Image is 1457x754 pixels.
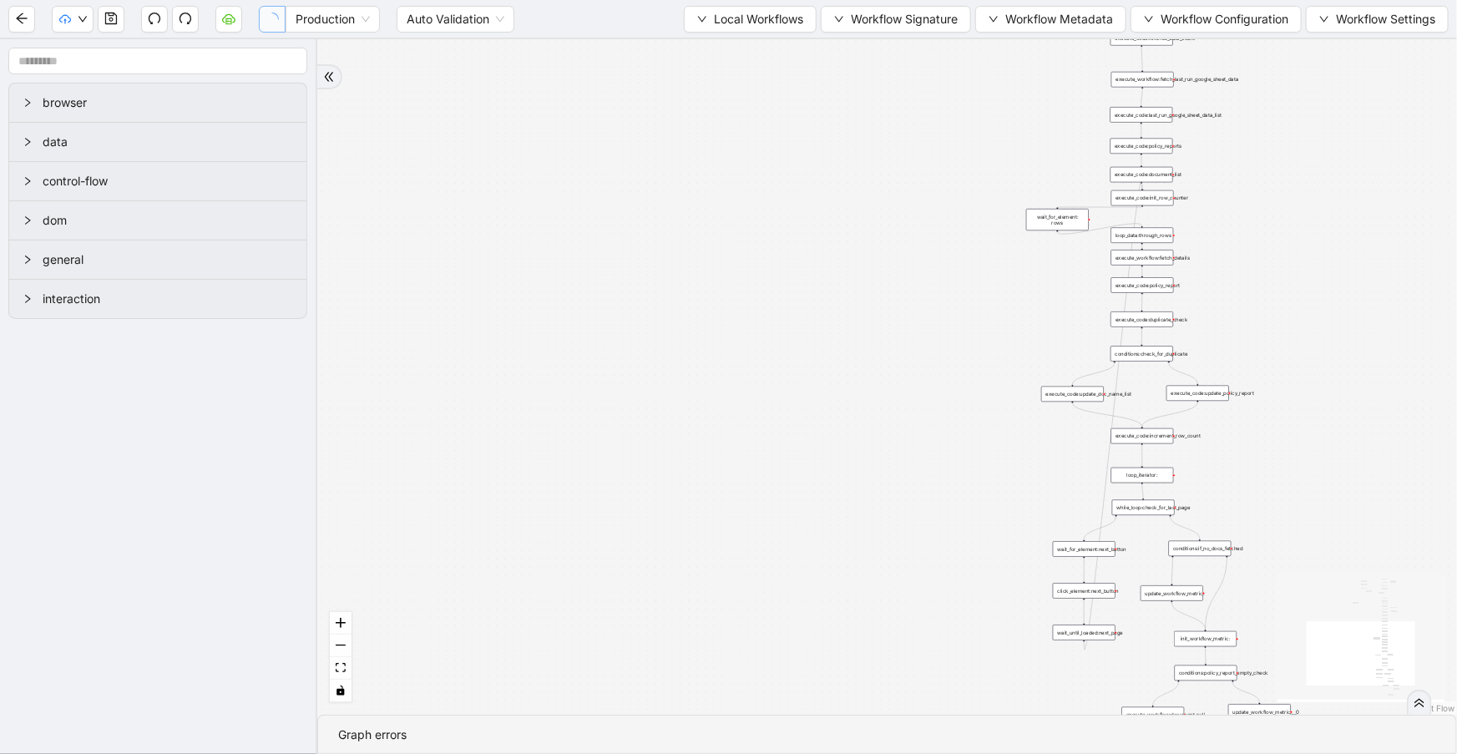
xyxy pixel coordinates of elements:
div: execute_code:policy_reports [1110,139,1173,154]
g: Edge from conditions:if_no_docs_fetched to update_workflow_metric: [1172,558,1173,584]
div: conditions:check_for_duplicate [1110,346,1173,362]
div: interaction [9,280,306,318]
span: right [23,255,33,265]
g: Edge from wait_for_element: rows to loop_data:through_rows [1058,224,1142,235]
g: Edge from conditions:check_for_duplicate to execute_code:update_policy_report [1169,363,1197,384]
div: conditions:policy_report_empty_check [1175,665,1237,681]
div: loop_data:through_rows [1111,228,1174,244]
div: wait_for_element:next_button [1053,541,1116,557]
button: downLocal Workflows [684,6,817,33]
span: down [989,14,999,24]
g: Edge from loop_iterator: to while_loop:check_for_last_page [1142,484,1143,498]
div: execute_workflow:fetch_details [1111,250,1174,266]
div: execute_code:increment_row_count [1111,428,1174,444]
div: update_workflow_metric:__0 [1228,704,1291,720]
div: general [9,240,306,279]
span: general [43,250,293,269]
button: redo [172,6,199,33]
div: wait_until_loaded:next_page [1053,625,1116,640]
g: Edge from conditions:policy_report_empty_check to update_workflow_metric:__0 [1233,682,1260,702]
div: execute_code:update_doc_name_list [1041,387,1104,402]
span: right [23,137,33,147]
div: data [9,123,306,161]
div: execute_code:duplicate_check [1110,311,1173,327]
button: zoom in [330,612,352,635]
button: undo [141,6,168,33]
div: execute_code:document_list [1110,167,1173,183]
div: execute_code:policy_report [1111,277,1174,293]
span: Auto Validation [407,7,504,32]
g: Edge from conditions:check_for_duplicate to execute_code:update_doc_name_list [1073,363,1115,385]
span: redo [179,12,192,25]
div: loop_iterator: [1111,468,1174,483]
span: Local Workflows [714,10,803,28]
div: while_loop:check_for_last_page [1112,500,1175,516]
button: downWorkflow Settings [1306,6,1449,33]
span: right [23,176,33,186]
span: down [834,14,844,24]
span: double-right [323,71,335,83]
span: down [697,14,707,24]
button: downWorkflow Signature [821,6,971,33]
div: execute_workflow:document_pull [1122,707,1185,723]
div: update_workflow_metric: [1141,585,1203,601]
g: Edge from execute_code:fetched_data_count to execute_workflow:fetch_last_run_google_sheet_data [1142,47,1143,70]
button: fit view [330,657,352,680]
span: right [23,215,33,225]
div: execute_code:update_policy_report [1166,386,1229,402]
button: cloud-uploaddown [52,6,94,33]
span: Workflow Metadata [1005,10,1113,28]
button: cloud-server [215,6,242,33]
div: conditions:if_no_docs_fetched [1169,541,1232,557]
span: dom [43,211,293,230]
span: arrow-left [15,12,28,25]
span: Workflow Configuration [1161,10,1288,28]
div: init_workflow_metric: [1174,631,1237,647]
div: browser [9,83,306,122]
button: downWorkflow Configuration [1131,6,1302,33]
span: control-flow [43,172,293,190]
div: click_element:next_button [1053,583,1116,599]
span: down [1144,14,1154,24]
div: execute_code:init_row_counter [1111,190,1174,206]
div: dom [9,201,306,240]
span: right [23,98,33,108]
div: execute_code:last_run_google_sheet_data_list [1110,107,1173,123]
span: cloud-server [222,12,235,25]
span: data [43,133,293,151]
button: arrow-left [8,6,35,33]
div: execute_code:fetched_data_count [1110,30,1173,46]
span: undo [148,12,161,25]
button: save [98,6,124,33]
g: Edge from conditions:policy_report_empty_check to execute_workflow:document_pull [1153,682,1179,706]
g: Edge from execute_code:update_doc_name_list to execute_code:increment_row_count [1073,403,1142,427]
g: Edge from while_loop:check_for_last_page to wait_for_element:next_button [1085,517,1116,540]
g: Edge from wait_until_loaded:next_page to execute_code:init_row_counter [1085,180,1143,650]
span: save [104,12,118,25]
a: React Flow attribution [1411,703,1454,713]
span: interaction [43,290,293,308]
button: downWorkflow Metadata [975,6,1126,33]
g: Edge from update_workflow_metric: to init_workflow_metric: [1172,602,1206,630]
label: Password [20,63,581,80]
span: browser [43,94,293,112]
div: wait_for_element: rows [1026,209,1089,230]
span: Workflow Settings [1336,10,1435,28]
